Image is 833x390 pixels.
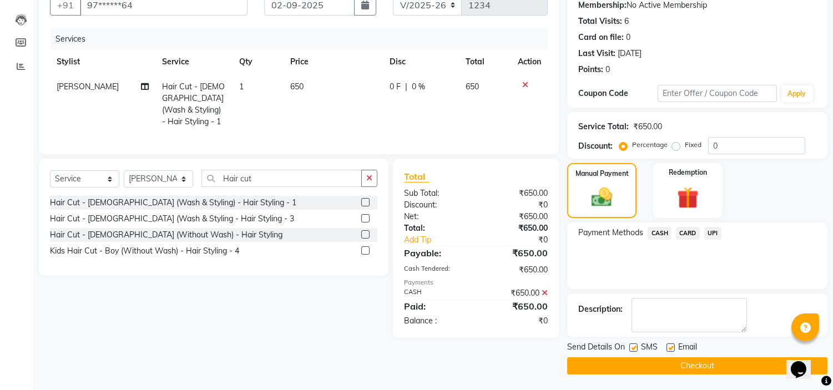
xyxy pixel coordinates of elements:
[50,49,156,74] th: Stylist
[626,32,630,43] div: 0
[567,357,827,374] button: Checkout
[578,227,643,239] span: Payment Methods
[396,287,476,299] div: CASH
[476,199,557,211] div: ₹0
[284,49,383,74] th: Price
[396,315,476,327] div: Balance :
[383,49,459,74] th: Disc
[624,16,629,27] div: 6
[476,264,557,276] div: ₹650.00
[670,184,705,211] img: _gift.svg
[412,81,425,93] span: 0 %
[578,16,622,27] div: Total Visits:
[658,85,776,102] input: Enter Offer / Coupon Code
[476,188,557,199] div: ₹650.00
[685,140,701,150] label: Fixed
[669,168,707,178] label: Redemption
[632,140,668,150] label: Percentage
[567,341,625,355] span: Send Details On
[396,246,476,260] div: Payable:
[396,264,476,276] div: Cash Tendered:
[390,81,401,93] span: 0 F
[476,300,557,313] div: ₹650.00
[404,278,548,287] div: Payments
[578,48,615,59] div: Last Visit:
[239,82,244,92] span: 1
[578,140,613,152] div: Discount:
[489,234,557,246] div: ₹0
[648,227,672,240] span: CASH
[404,171,430,183] span: Total
[575,169,629,179] label: Manual Payment
[781,85,813,102] button: Apply
[201,170,362,187] input: Search or Scan
[396,234,489,246] a: Add Tip
[476,211,557,222] div: ₹650.00
[476,315,557,327] div: ₹0
[476,222,557,234] div: ₹650.00
[618,48,642,59] div: [DATE]
[396,199,476,211] div: Discount:
[396,300,476,313] div: Paid:
[396,188,476,199] div: Sub Total:
[405,81,407,93] span: |
[704,227,721,240] span: UPI
[476,287,557,299] div: ₹650.00
[466,82,479,92] span: 650
[290,82,304,92] span: 650
[476,246,557,260] div: ₹650.00
[396,211,476,222] div: Net:
[578,64,603,75] div: Points:
[233,49,284,74] th: Qty
[460,49,512,74] th: Total
[396,222,476,234] div: Total:
[678,341,697,355] span: Email
[51,29,556,49] div: Services
[50,245,239,257] div: Kids Hair Cut - Boy (Without Wash) - Hair Styling - 4
[511,49,548,74] th: Action
[605,64,610,75] div: 0
[156,49,233,74] th: Service
[50,197,296,209] div: Hair Cut - [DEMOGRAPHIC_DATA] (Wash & Styling) - Hair Styling - 1
[163,82,225,126] span: Hair Cut - [DEMOGRAPHIC_DATA] (Wash & Styling) - Hair Styling - 1
[578,88,658,99] div: Coupon Code
[633,121,662,133] div: ₹650.00
[50,213,294,225] div: Hair Cut - [DEMOGRAPHIC_DATA] (Wash & Styling - Hair Styling - 3
[50,229,282,241] div: Hair Cut - [DEMOGRAPHIC_DATA] (Without Wash) - Hair Styling
[578,32,624,43] div: Card on file:
[57,82,119,92] span: [PERSON_NAME]
[641,341,658,355] span: SMS
[578,121,629,133] div: Service Total:
[578,303,623,315] div: Description:
[585,185,618,209] img: _cash.svg
[676,227,700,240] span: CARD
[786,346,822,379] iframe: chat widget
